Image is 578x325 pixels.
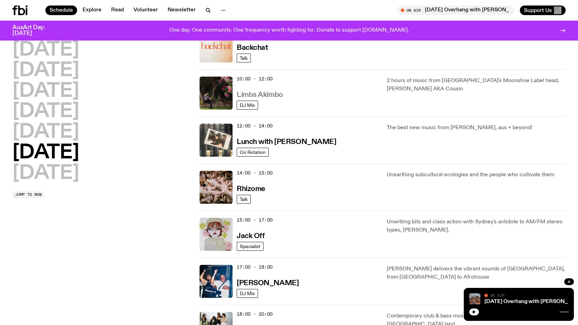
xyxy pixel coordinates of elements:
p: One day. One community. One frequency worth fighting for. Donate to support [DOMAIN_NAME]. [169,27,409,34]
h3: Lunch with [PERSON_NAME] [237,138,336,146]
span: DJ Mix [240,291,255,296]
a: Schedule [45,5,77,15]
h3: Backchat [237,44,268,52]
h3: AusArt Day: [DATE] [12,25,56,36]
span: 17:00 - 18:00 [237,264,272,270]
span: On Rotation [240,149,266,155]
a: DJ Mix [237,289,258,298]
span: Jump to now [15,193,42,197]
h3: Limbs Akimbo [237,91,283,99]
a: DJ Mix [237,101,258,110]
span: Talk [240,197,248,202]
span: 15:00 - 17:00 [237,217,272,223]
p: 2 hours of music from [GEOGRAPHIC_DATA]'s Moonshoe Label head, [PERSON_NAME] AKA Cousin [387,77,566,93]
span: Specialist [240,244,260,249]
a: Volunteer [129,5,162,15]
button: [DATE] [12,61,79,80]
a: Read [107,5,128,15]
a: Limbs Akimbo [237,90,283,99]
button: [DATE] [12,102,79,121]
a: Talk [237,54,251,63]
a: On Rotation [237,148,269,157]
span: 14:00 - 15:00 [237,170,272,176]
h3: Jack Off [237,233,265,240]
span: 18:00 - 20:00 [237,311,272,317]
button: [DATE] [12,143,79,162]
span: 12:00 - 14:00 [237,123,272,129]
button: [DATE] [12,41,79,60]
p: [PERSON_NAME] delivers the vibrant sounds of [GEOGRAPHIC_DATA], from [GEOGRAPHIC_DATA] to Afrohouse [387,265,566,281]
a: Backchat [237,43,268,52]
span: On Air [490,293,504,298]
img: Jackson sits at an outdoor table, legs crossed and gazing at a black and brown dog also sitting a... [200,77,233,110]
p: Unearthing subcultural ecologies and the people who cultivate them [387,171,566,179]
a: Rhizome [237,184,265,193]
h3: Rhizome [237,186,265,193]
span: DJ Mix [240,102,255,108]
button: [DATE] [12,164,79,183]
span: 10:00 - 12:00 [237,76,272,82]
p: Unwitting bits and class action with Sydney's antidote to AM/FM stereo types, [PERSON_NAME]. [387,218,566,234]
h3: [PERSON_NAME] [237,280,299,287]
a: [PERSON_NAME] [237,278,299,287]
button: [DATE] [12,82,79,101]
img: a dotty lady cuddling her cat amongst flowers [200,218,233,251]
a: Jack Off [237,231,265,240]
button: Jump to now [12,191,44,198]
a: Newsletter [163,5,200,15]
span: Talk [240,55,248,60]
img: A close up picture of a bunch of ginger roots. Yellow squiggles with arrows, hearts and dots are ... [200,171,233,204]
a: Lunch with [PERSON_NAME] [237,137,336,146]
a: Specialist [237,242,264,251]
button: On Air[DATE] Overhang with [PERSON_NAME] [397,5,514,15]
p: The best new music from [PERSON_NAME], aus + beyond! [387,124,566,132]
span: Support Us [524,7,552,13]
button: Support Us [520,5,566,15]
img: A polaroid of Ella Avni in the studio on top of the mixer which is also located in the studio. [200,124,233,157]
a: Explore [78,5,106,15]
button: [DATE] [12,123,79,142]
a: Talk [237,195,251,204]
